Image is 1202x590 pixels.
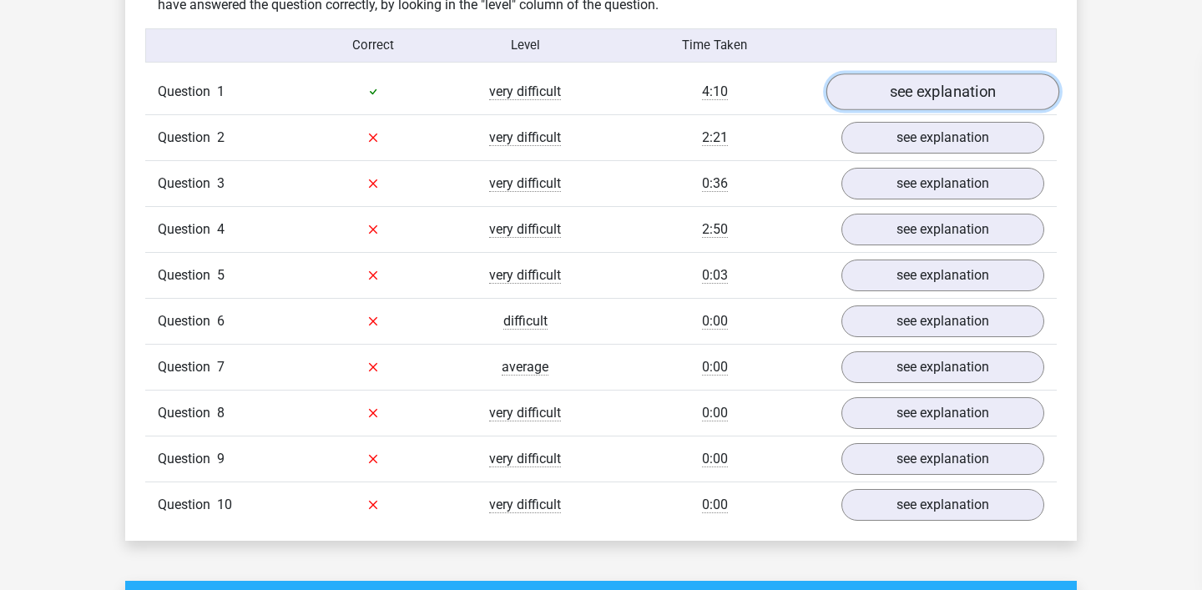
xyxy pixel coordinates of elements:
[449,36,601,54] div: Level
[489,221,561,238] span: very difficult
[489,267,561,284] span: very difficult
[489,175,561,192] span: very difficult
[601,36,829,54] div: Time Taken
[158,82,217,102] span: Question
[702,83,728,100] span: 4:10
[841,305,1044,337] a: see explanation
[841,397,1044,429] a: see explanation
[158,449,217,469] span: Question
[489,497,561,513] span: very difficult
[217,359,225,375] span: 7
[841,351,1044,383] a: see explanation
[217,129,225,145] span: 2
[503,313,548,330] span: difficult
[217,451,225,466] span: 9
[841,122,1044,154] a: see explanation
[702,405,728,421] span: 0:00
[841,443,1044,475] a: see explanation
[217,313,225,329] span: 6
[702,221,728,238] span: 2:50
[158,357,217,377] span: Question
[702,497,728,513] span: 0:00
[841,489,1044,521] a: see explanation
[489,129,561,146] span: very difficult
[217,267,225,283] span: 5
[702,175,728,192] span: 0:36
[217,221,225,237] span: 4
[217,497,232,512] span: 10
[158,403,217,423] span: Question
[158,265,217,285] span: Question
[158,174,217,194] span: Question
[217,405,225,421] span: 8
[841,168,1044,199] a: see explanation
[298,36,450,54] div: Correct
[158,495,217,515] span: Question
[217,175,225,191] span: 3
[702,313,728,330] span: 0:00
[702,451,728,467] span: 0:00
[702,129,728,146] span: 2:21
[841,260,1044,291] a: see explanation
[158,311,217,331] span: Question
[217,83,225,99] span: 1
[489,451,561,467] span: very difficult
[841,214,1044,245] a: see explanation
[702,359,728,376] span: 0:00
[158,128,217,148] span: Question
[502,359,548,376] span: average
[158,219,217,240] span: Question
[489,83,561,100] span: very difficult
[702,267,728,284] span: 0:03
[826,73,1059,110] a: see explanation
[489,405,561,421] span: very difficult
